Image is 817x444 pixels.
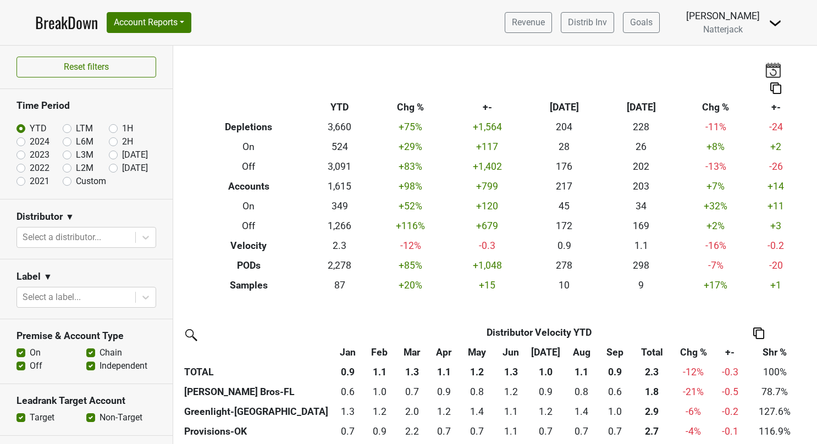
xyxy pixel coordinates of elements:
[714,342,746,362] th: +-: activate to sort column ascending
[363,382,395,402] td: 0.9562962962962963
[307,137,372,157] td: 524
[190,256,308,275] th: PODs
[686,9,760,23] div: [PERSON_NAME]
[363,362,395,382] th: 1.1
[363,323,714,342] th: Distributor Velocity YTD
[181,402,332,421] th: Greenlight-[GEOGRAPHIC_DATA]
[366,404,393,419] div: 1.2
[307,275,372,295] td: 87
[752,177,801,197] td: +14
[395,402,429,421] td: 1.9758426966292135
[35,11,98,34] a: BreakDown
[372,236,449,256] td: -12 %
[752,137,801,157] td: +2
[395,362,429,382] th: 1.3
[449,157,526,177] td: +1,402
[363,421,395,441] td: 0.9377777777777778
[122,148,148,162] label: [DATE]
[76,175,106,188] label: Custom
[459,421,495,441] td: 0.7074999999999999
[30,359,42,373] label: Off
[746,362,804,382] td: 100%
[65,210,74,224] span: ▼
[565,362,599,382] th: 1.1
[307,98,372,118] th: YTD
[307,216,372,236] td: 1,266
[599,342,632,362] th: Sep: activate to sort column ascending
[599,362,632,382] th: 0.9
[372,256,449,275] td: +85 %
[717,385,743,399] div: -0.5
[631,362,672,382] th: 2.3
[459,342,495,362] th: May: activate to sort column ascending
[529,424,562,439] div: 0.7
[307,177,372,197] td: 1,615
[714,362,746,382] td: -0.3
[332,342,363,362] th: Jan: activate to sort column ascending
[335,404,361,419] div: 1.3
[498,385,525,399] div: 1.2
[181,325,199,343] img: filter
[372,157,449,177] td: +83 %
[398,424,426,439] div: 2.2
[16,100,156,112] h3: Time Period
[752,236,801,256] td: -0.2
[603,256,680,275] td: 298
[429,382,459,402] td: 0.9364406779661016
[449,216,526,236] td: +679
[529,404,562,419] div: 1.2
[16,330,156,342] h3: Premise & Account Type
[770,82,781,94] img: Copy to clipboard
[30,346,41,359] label: On
[190,197,308,217] th: On
[603,197,680,217] td: 34
[672,362,714,382] td: -12 %
[603,275,680,295] td: 9
[680,118,752,137] td: -11 %
[565,382,599,402] td: 0.7741818181818182
[603,157,680,177] td: 202
[307,157,372,177] td: 3,091
[372,177,449,197] td: +98 %
[567,385,596,399] div: 0.8
[429,342,459,362] th: Apr: activate to sort column ascending
[335,424,361,439] div: 0.7
[672,382,714,402] td: -21 %
[431,424,456,439] div: 0.7
[76,162,93,175] label: L2M
[752,275,801,295] td: +1
[307,197,372,217] td: 349
[181,342,332,362] th: &nbsp;: activate to sort column ascending
[431,385,456,399] div: 0.9
[672,421,714,441] td: -4 %
[703,24,743,35] span: Natterjack
[332,362,363,382] th: 0.9
[372,216,449,236] td: +116 %
[190,137,308,157] th: On
[561,12,614,33] a: Distrib Inv
[769,16,782,30] img: Dropdown Menu
[527,421,565,441] td: 0.6735416666666666
[634,404,670,419] div: 2.9
[672,342,714,362] th: Chg %: activate to sort column ascending
[623,12,660,33] a: Goals
[680,137,752,157] td: +8 %
[631,421,672,441] th: 2.6520555555555556
[603,118,680,137] td: 228
[526,177,603,197] td: 217
[527,382,565,402] td: 0.9485714285714286
[462,404,492,419] div: 1.4
[746,421,804,441] td: 116.9%
[372,137,449,157] td: +29 %
[526,216,603,236] td: 172
[462,424,492,439] div: 0.7
[372,98,449,118] th: Chg %
[449,118,526,137] td: +1,564
[634,424,670,439] div: 2.7
[746,342,804,362] th: Shr %: activate to sort column ascending
[363,402,395,421] td: 1.228148148148148
[30,162,49,175] label: 2022
[631,382,672,402] th: 1.7845308310991956
[332,421,363,441] td: 0.710327868852459
[16,271,41,282] h3: Label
